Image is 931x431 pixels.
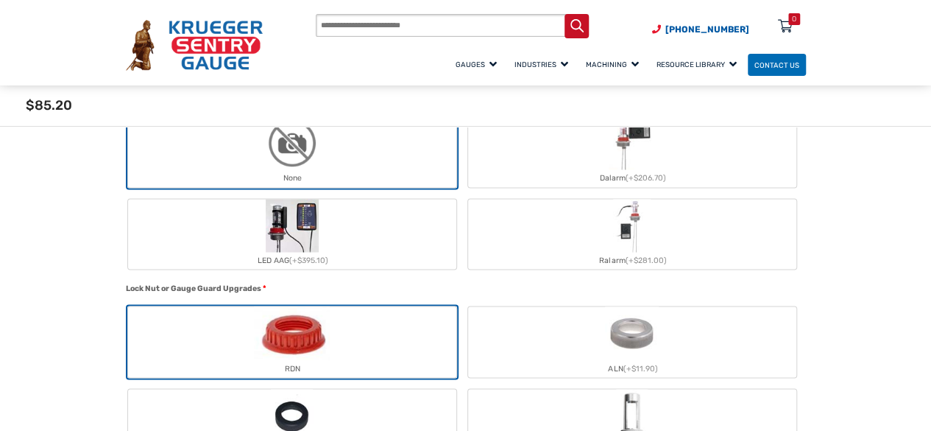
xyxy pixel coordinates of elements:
[579,52,650,77] a: Machining
[626,173,666,183] span: (+$206.70)
[468,252,796,270] div: Ralarm
[128,169,456,187] div: None
[456,60,497,69] span: Gauges
[586,60,639,69] span: Machining
[468,306,796,377] label: ALN
[792,13,796,25] div: 0
[468,169,796,187] div: Dalarm
[128,360,456,377] div: RDN
[656,60,737,69] span: Resource Library
[289,256,328,265] span: (+$395.10)
[652,23,749,36] a: Phone Number (920) 434-8860
[126,283,261,292] span: Lock Nut or Gauge Guard Upgrades
[468,360,796,377] div: ALN
[754,60,799,69] span: Contact Us
[26,97,72,113] span: $85.20
[508,52,579,77] a: Industries
[128,306,456,377] label: RDN
[449,52,508,77] a: Gauges
[263,282,266,294] abbr: required
[625,256,666,265] span: (+$281.00)
[468,116,796,187] label: Dalarm
[128,116,456,187] label: None
[665,24,749,35] span: [PHONE_NUMBER]
[128,252,456,270] div: LED AAG
[748,54,806,77] a: Contact Us
[650,52,748,77] a: Resource Library
[468,199,796,270] label: Ralarm
[128,199,456,270] label: LED AAG
[126,20,263,71] img: Krueger Sentry Gauge
[514,60,568,69] span: Industries
[623,363,657,373] span: (+$11.90)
